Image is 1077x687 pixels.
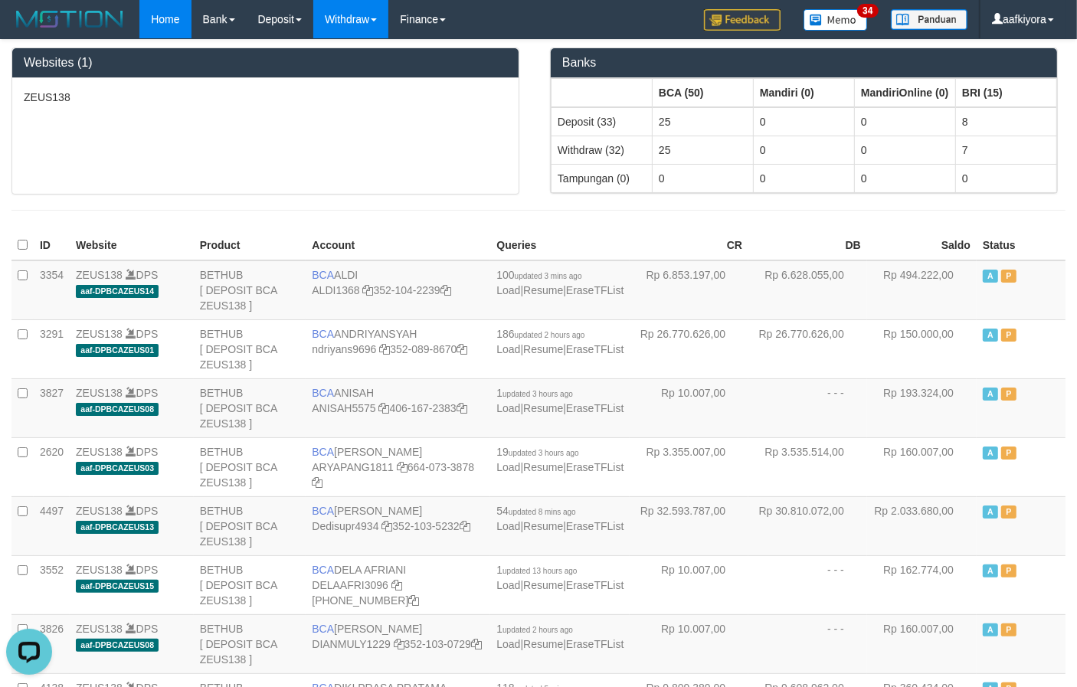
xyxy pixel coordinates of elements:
td: Deposit (33) [552,107,653,136]
span: | | [496,623,624,650]
td: 0 [653,164,754,192]
a: Copy ALDI1368 to clipboard [363,284,374,296]
h3: Websites (1) [24,56,507,70]
td: 3826 [34,614,70,673]
td: 0 [855,164,956,192]
a: ZEUS138 [76,446,123,458]
td: 8 [956,107,1057,136]
td: 0 [855,107,956,136]
span: Active [983,623,998,636]
span: Active [983,447,998,460]
td: Rp 6.853.197,00 [630,260,748,320]
span: Paused [1001,564,1016,577]
td: [PERSON_NAME] 352-103-5232 [306,496,490,555]
span: updated 13 hours ago [502,567,577,575]
td: 0 [754,107,855,136]
td: BETHUB [ DEPOSIT BCA ZEUS138 ] [194,496,306,555]
td: 0 [855,136,956,164]
td: DELA AFRIANI [PHONE_NUMBER] [306,555,490,614]
a: Dedisupr4934 [312,520,378,532]
td: BETHUB [ DEPOSIT BCA ZEUS138 ] [194,260,306,320]
th: Account [306,231,490,260]
span: aaf-DPBCAZEUS01 [76,344,159,357]
a: Resume [523,520,563,532]
a: ZEUS138 [76,623,123,635]
a: Load [496,638,520,650]
a: EraseTFList [566,402,624,414]
span: Active [983,270,998,283]
span: 54 [496,505,575,517]
span: 1 [496,387,573,399]
th: Group: activate to sort column ascending [956,78,1057,107]
a: ndriyans9696 [312,343,376,355]
span: 186 [496,328,584,340]
td: Rp 150.000,00 [867,319,977,378]
th: Status [977,231,1066,260]
span: BCA [312,564,334,576]
img: panduan.png [891,9,967,30]
td: Rp 3.535.514,00 [748,437,867,496]
span: BCA [312,623,334,635]
a: Load [496,579,520,591]
td: 2620 [34,437,70,496]
th: DB [748,231,867,260]
td: Withdraw (32) [552,136,653,164]
a: ZEUS138 [76,269,123,281]
a: Load [496,343,520,355]
td: Rp 193.324,00 [867,378,977,437]
a: ZEUS138 [76,505,123,517]
a: Resume [523,402,563,414]
span: 100 [496,269,581,281]
span: BCA [312,269,334,281]
th: Website [70,231,194,260]
a: ZEUS138 [76,328,123,340]
span: aaf-DPBCAZEUS13 [76,521,159,534]
span: | | [496,446,624,473]
td: Rp 160.007,00 [867,437,977,496]
a: Copy 4061672383 to clipboard [457,402,467,414]
th: Saldo [867,231,977,260]
span: 1 [496,564,577,576]
span: aaf-DPBCAZEUS14 [76,285,159,298]
a: DELAAFRI3096 [312,579,388,591]
span: aaf-DPBCAZEUS08 [76,639,159,652]
span: aaf-DPBCAZEUS15 [76,580,159,593]
td: Rp 32.593.787,00 [630,496,748,555]
th: Product [194,231,306,260]
td: DPS [70,437,194,496]
td: DPS [70,378,194,437]
a: ARYAPANG1811 [312,461,394,473]
td: 3291 [34,319,70,378]
td: 7 [956,136,1057,164]
td: Rp 30.810.072,00 [748,496,867,555]
h3: Banks [562,56,1046,70]
a: EraseTFList [566,520,624,532]
td: Rp 160.007,00 [867,614,977,673]
span: Active [983,388,998,401]
a: Copy DIANMULY1229 to clipboard [394,638,404,650]
span: Active [983,564,998,577]
td: Rp 6.628.055,00 [748,260,867,320]
a: EraseTFList [566,638,624,650]
span: BCA [312,505,334,517]
td: 3354 [34,260,70,320]
td: DPS [70,614,194,673]
th: CR [630,231,748,260]
th: Group: activate to sort column ascending [653,78,754,107]
a: Copy 6640733878 to clipboard [312,476,322,489]
span: updated 8 mins ago [509,508,576,516]
td: DPS [70,555,194,614]
img: Feedback.jpg [704,9,781,31]
span: | | [496,387,624,414]
td: Rp 26.770.626,00 [630,319,748,378]
a: ALDI1368 [312,284,359,296]
td: ALDI 352-104-2239 [306,260,490,320]
a: EraseTFList [566,284,624,296]
a: Copy 8692458639 to clipboard [408,594,419,607]
td: BETHUB [ DEPOSIT BCA ZEUS138 ] [194,319,306,378]
td: DPS [70,260,194,320]
a: Load [496,461,520,473]
a: ZEUS138 [76,564,123,576]
td: 0 [754,136,855,164]
span: 19 [496,446,578,458]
